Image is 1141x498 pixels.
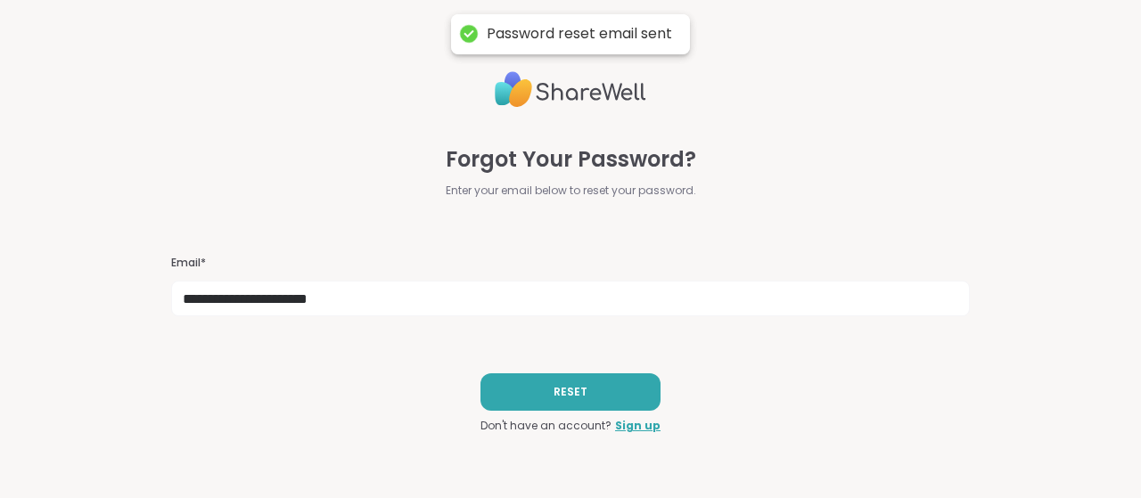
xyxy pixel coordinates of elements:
[554,384,587,400] span: RESET
[495,64,646,115] img: ShareWell Logo
[171,256,970,271] h3: Email*
[480,373,661,411] button: RESET
[480,418,612,434] span: Don't have an account?
[487,25,672,44] div: Password reset email sent
[615,418,661,434] a: Sign up
[446,183,696,199] span: Enter your email below to reset your password.
[446,143,696,176] span: Forgot Your Password?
